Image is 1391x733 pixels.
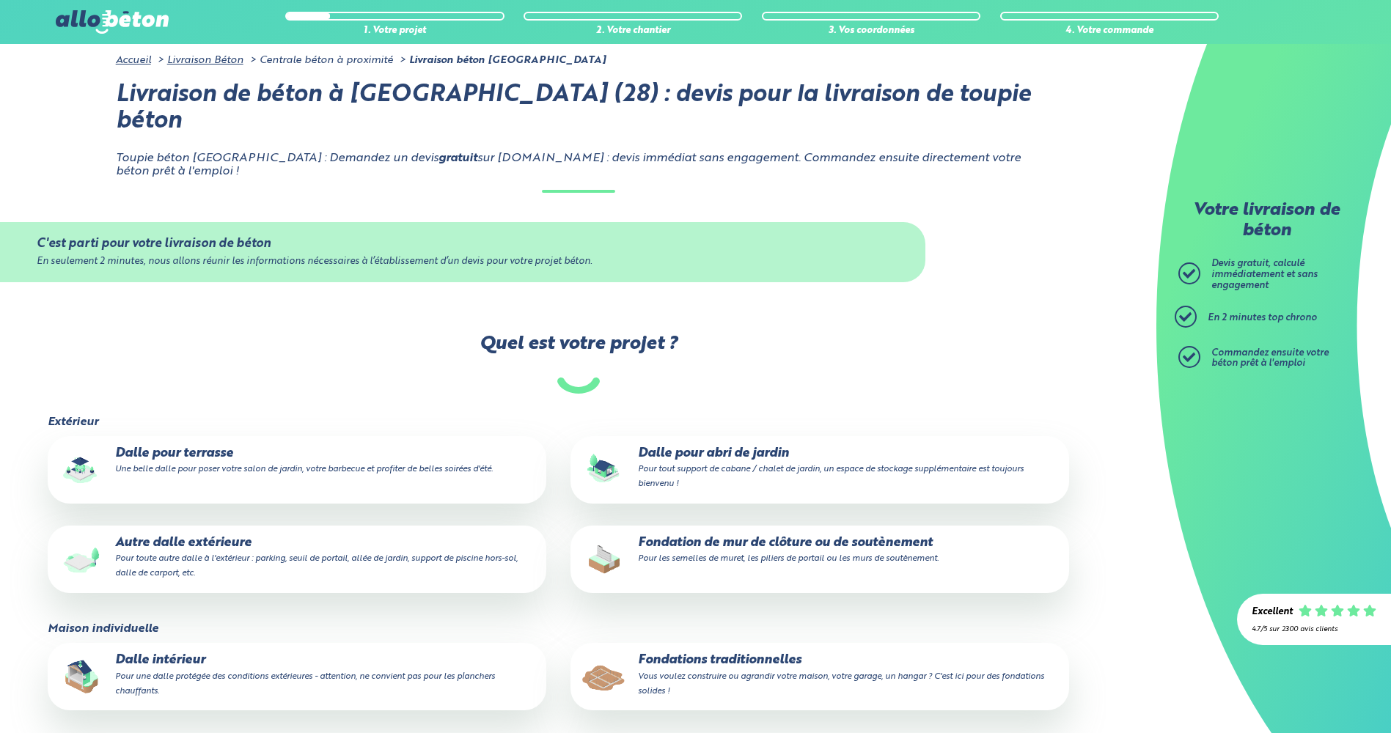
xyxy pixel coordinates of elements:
div: En seulement 2 minutes, nous allons réunir les informations nécessaires à l’établissement d’un de... [37,257,888,268]
li: Centrale béton à proximité [246,54,393,66]
small: Vous voulez construire ou agrandir votre maison, votre garage, un hangar ? C'est ici pour des fon... [638,672,1044,696]
small: Pour tout support de cabane / chalet de jardin, un espace de stockage supplémentaire est toujours... [638,465,1024,488]
small: Pour les semelles de muret, les piliers de portail ou les murs de soutènement. [638,554,939,563]
p: Dalle pour terrasse [58,446,536,476]
img: final_use.values.garden_shed [581,446,628,493]
p: Autre dalle extérieure [58,536,536,581]
h1: Livraison de béton à [GEOGRAPHIC_DATA] (28) : devis pour la livraison de toupie béton [116,82,1041,136]
iframe: Help widget launcher [1260,676,1375,717]
legend: Maison individuelle [48,622,158,636]
p: Dalle pour abri de jardin [581,446,1059,491]
p: Fondation de mur de clôture ou de soutènement [581,536,1059,565]
div: 4. Votre commande [1000,26,1219,37]
li: Livraison béton [GEOGRAPHIC_DATA] [396,54,606,66]
p: Toupie béton [GEOGRAPHIC_DATA] : Demandez un devis sur [DOMAIN_NAME] : devis immédiat sans engage... [116,152,1041,179]
label: Quel est votre projet ? [46,334,1110,393]
img: final_use.values.traditional_fundations [581,653,628,700]
div: 2. Votre chantier [524,26,742,37]
p: Fondations traditionnelles [581,653,1059,698]
small: Pour une dalle protégée des conditions extérieures - attention, ne convient pas pour les plancher... [115,672,495,696]
legend: Extérieur [48,416,98,429]
div: 3. Vos coordonnées [762,26,980,37]
img: final_use.values.closing_wall_fundation [581,536,628,583]
img: final_use.values.terrace [58,446,105,493]
div: C'est parti pour votre livraison de béton [37,237,888,251]
small: Pour toute autre dalle à l'extérieur : parking, seuil de portail, allée de jardin, support de pis... [115,554,518,578]
a: Accueil [116,55,151,65]
div: 1. Votre projet [285,26,504,37]
img: allobéton [56,10,169,34]
a: Livraison Béton [167,55,243,65]
small: Une belle dalle pour poser votre salon de jardin, votre barbecue et profiter de belles soirées d'... [115,465,493,474]
img: final_use.values.outside_slab [58,536,105,583]
p: Dalle intérieur [58,653,536,698]
strong: gratuit [438,152,477,164]
img: final_use.values.inside_slab [58,653,105,700]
